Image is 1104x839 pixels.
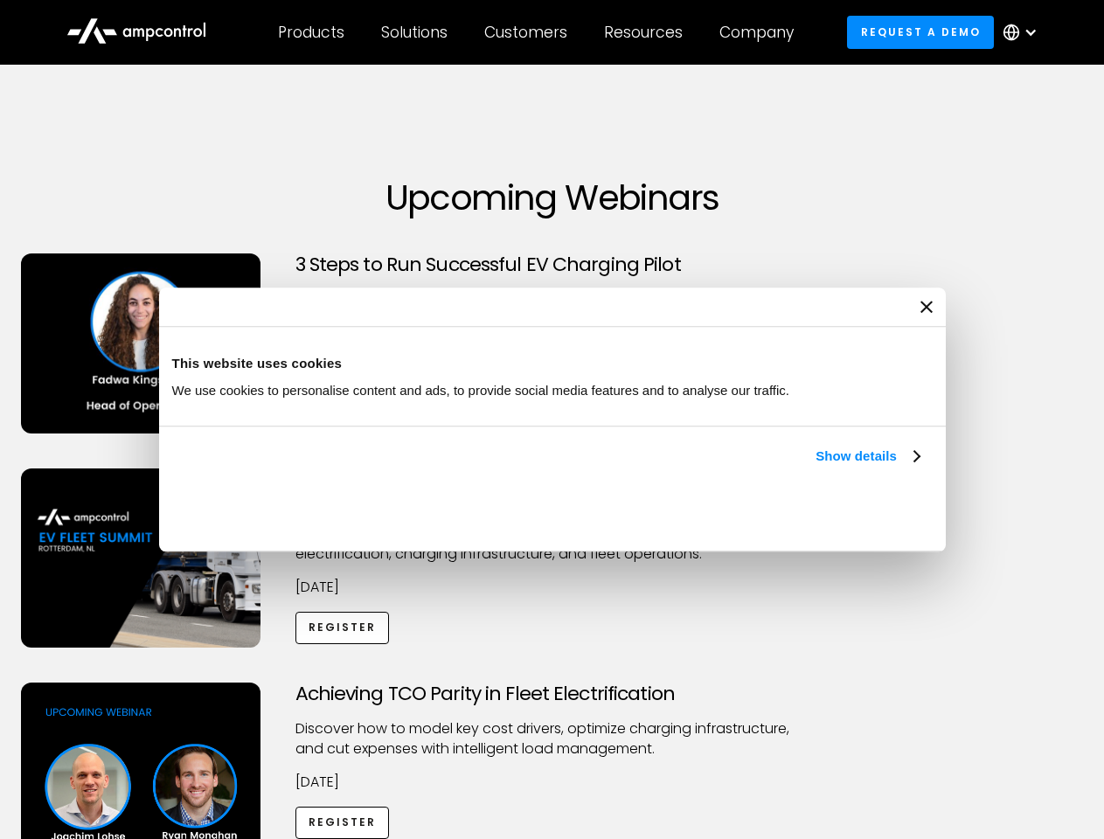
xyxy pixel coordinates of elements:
[295,773,809,792] p: [DATE]
[172,383,790,398] span: We use cookies to personalise content and ads, to provide social media features and to analyse ou...
[278,23,344,42] div: Products
[604,23,683,42] div: Resources
[484,23,567,42] div: Customers
[719,23,794,42] div: Company
[295,578,809,597] p: [DATE]
[295,719,809,759] p: Discover how to model key cost drivers, optimize charging infrastructure, and cut expenses with i...
[847,16,994,48] a: Request a demo
[295,253,809,276] h3: 3 Steps to Run Successful EV Charging Pilot
[295,612,390,644] a: Register
[295,683,809,705] h3: Achieving TCO Parity in Fleet Electrification
[381,23,448,42] div: Solutions
[21,177,1084,218] h1: Upcoming Webinars
[920,301,933,313] button: Close banner
[172,353,933,374] div: This website uses cookies
[295,807,390,839] a: Register
[816,446,919,467] a: Show details
[675,487,926,537] button: Okay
